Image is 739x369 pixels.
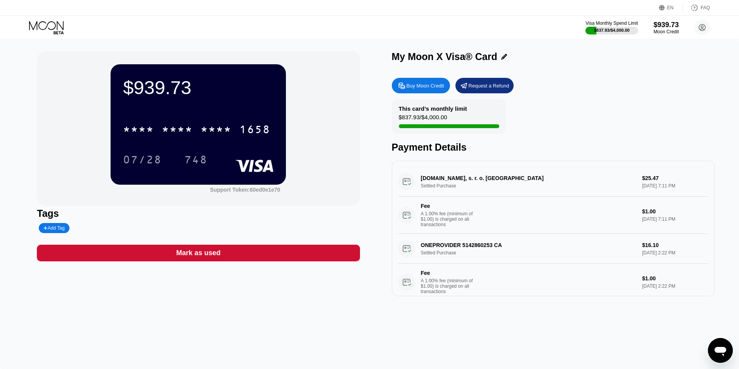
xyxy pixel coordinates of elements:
div: Mark as used [176,249,220,257]
div: This card’s monthly limit [399,105,467,112]
div: Add Tag [39,223,69,233]
div: Support Token:60ed0e1e70 [210,187,280,193]
div: FeeA 1.00% fee (minimum of $1.00) is charged on all transactions$1.00[DATE] 2:22 PM [398,264,708,301]
div: My Moon X Visa® Card [392,51,497,62]
div: Moon Credit [654,29,679,34]
div: 07/28 [123,154,162,167]
div: 07/28 [117,150,168,169]
div: Request a Refund [455,78,514,93]
div: Fee [421,270,475,276]
div: EN [659,4,683,12]
div: FAQ [701,5,710,10]
div: $1.00 [642,275,708,281]
div: Buy Moon Credit [392,78,450,93]
div: $837.93 / $4,000.00 [594,28,630,33]
div: FeeA 1.00% fee (minimum of $1.00) is charged on all transactions$1.00[DATE] 7:11 PM [398,197,708,234]
div: A 1.00% fee (minimum of $1.00) is charged on all transactions [421,278,479,294]
div: Payment Details [392,142,715,153]
div: Tags [37,208,360,219]
div: FAQ [683,4,710,12]
div: Buy Moon Credit [407,82,444,89]
iframe: Tlačidlo na spustenie okna správ [708,338,733,363]
div: Support Token: 60ed0e1e70 [210,187,280,193]
div: EN [667,5,674,10]
div: Request a Refund [469,82,509,89]
div: Fee [421,203,475,209]
div: $939.73 [654,21,679,29]
div: Visa Monthly Spend Limit$837.93/$4,000.00 [585,21,638,34]
div: [DATE] 7:11 PM [642,216,708,222]
div: $939.73 [123,77,273,98]
div: 748 [184,154,208,167]
div: $837.93 / $4,000.00 [399,114,447,124]
div: [DATE] 2:22 PM [642,283,708,289]
div: Visa Monthly Spend Limit [585,21,638,26]
div: A 1.00% fee (minimum of $1.00) is charged on all transactions [421,211,479,227]
div: $939.73Moon Credit [654,21,679,34]
div: $1.00 [642,208,708,215]
div: 748 [178,150,213,169]
div: Mark as used [37,245,360,261]
div: 1658 [239,124,270,137]
div: Add Tag [43,225,64,231]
